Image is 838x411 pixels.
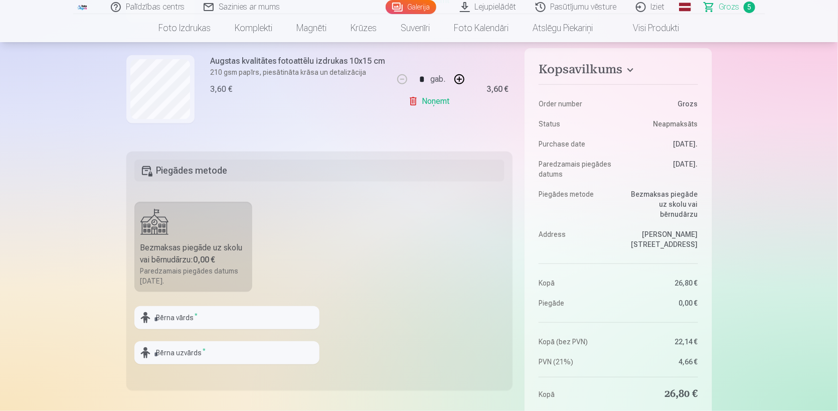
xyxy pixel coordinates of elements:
dd: 26,80 € [623,387,698,401]
div: 3,60 € [486,86,509,92]
a: Noņemt [408,91,454,111]
dt: Status [539,119,613,129]
a: Krūzes [339,14,389,42]
a: Foto kalendāri [442,14,521,42]
dd: 26,80 € [623,278,698,288]
dt: Piegādes metode [539,189,613,219]
div: Bezmaksas piegāde uz skolu vai bērnudārzu : [140,242,247,266]
span: Grozs [719,1,740,13]
p: 210 gsm papīrs, piesātināta krāsa un detalizācija [211,67,386,77]
dt: Kopā [539,387,613,401]
dt: Kopā [539,278,613,288]
img: /fa1 [77,4,88,10]
dt: Paredzamais piegādes datums [539,159,613,179]
div: Paredzamais piegādes datums [DATE]. [140,266,247,286]
a: Foto izdrukas [147,14,223,42]
h5: Piegādes metode [134,160,505,182]
dd: [DATE]. [623,139,698,149]
dt: Order number [539,99,613,109]
dd: Grozs [623,99,698,109]
dt: PVN (21%) [539,357,613,367]
span: 5 [744,2,755,13]
dd: 0,00 € [623,298,698,308]
dd: 22,14 € [623,337,698,347]
dd: 4,66 € [623,357,698,367]
h6: Augstas kvalitātes fotoattēlu izdrukas 10x15 cm [211,55,386,67]
a: Komplekti [223,14,285,42]
dt: Address [539,229,613,249]
a: Atslēgu piekariņi [521,14,605,42]
a: Suvenīri [389,14,442,42]
span: Neapmaksāts [653,119,698,129]
dt: Kopā (bez PVN) [539,337,613,347]
dd: [DATE]. [623,159,698,179]
dd: Bezmaksas piegāde uz skolu vai bērnudārzu [623,189,698,219]
a: Magnēti [285,14,339,42]
div: gab. [430,67,445,91]
button: Kopsavilkums [539,62,698,80]
dd: [PERSON_NAME][STREET_ADDRESS] [623,229,698,249]
a: Visi produkti [605,14,692,42]
div: 3,60 € [211,83,233,95]
dt: Piegāde [539,298,613,308]
dt: Purchase date [539,139,613,149]
b: 0,00 € [194,255,216,264]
